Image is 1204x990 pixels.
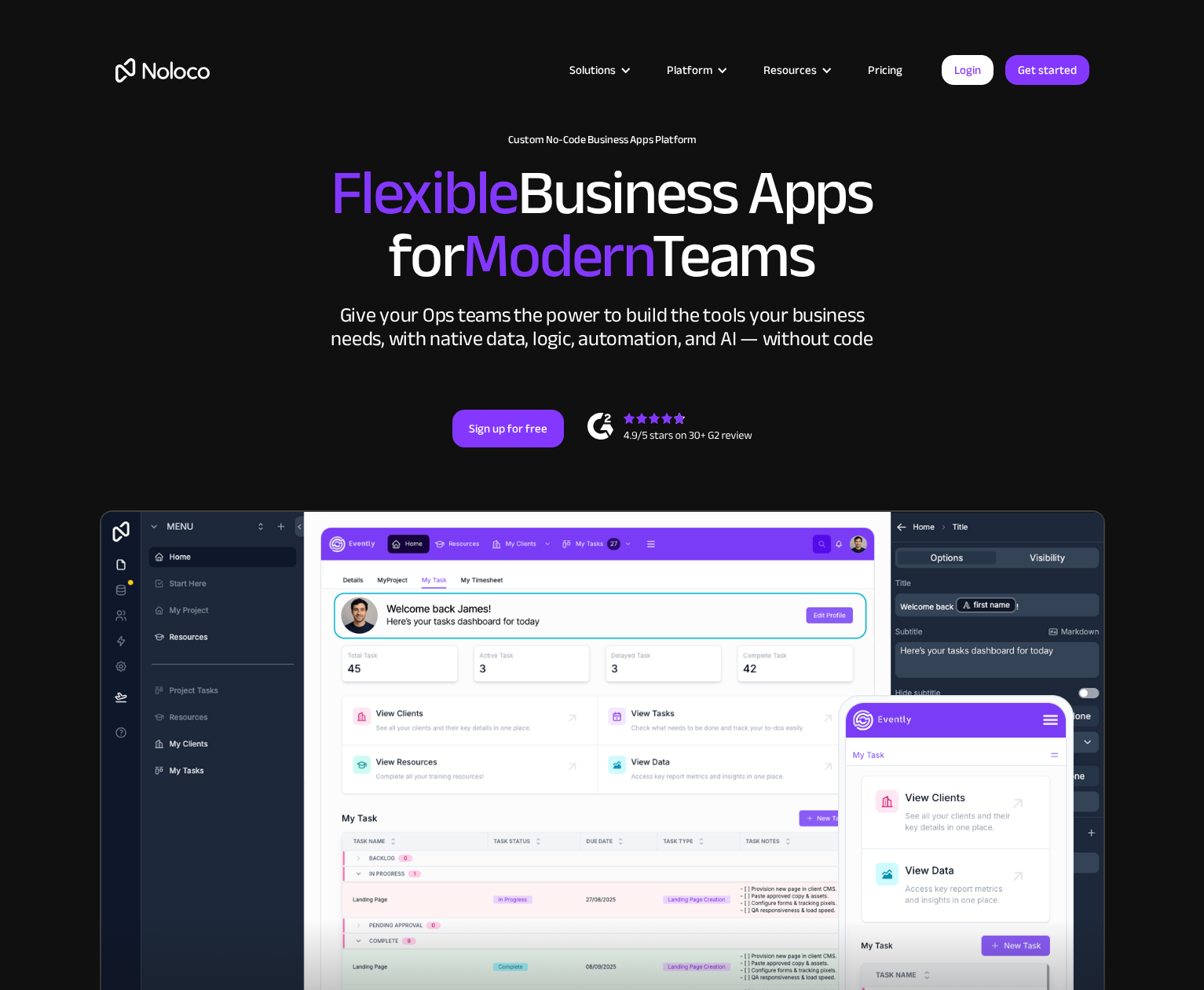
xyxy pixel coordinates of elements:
a: Pricing [848,60,922,80]
div: Resources [763,60,817,80]
div: Resources [744,60,848,80]
div: Give your Ops teams the power to build the tools your business needs, with native data, logic, au... [328,304,877,351]
div: Solutions [569,60,616,80]
a: Sign up for free [452,410,564,447]
a: Get started [1005,55,1089,85]
a: Login [942,55,994,85]
div: Platform [647,60,744,80]
h2: Business Apps for Teams [115,162,1089,288]
span: Modern [463,197,652,315]
a: home [115,58,210,83]
span: Flexible [331,134,518,252]
div: Platform [667,60,712,80]
div: Solutions [550,60,647,80]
